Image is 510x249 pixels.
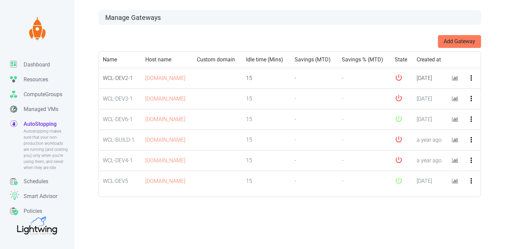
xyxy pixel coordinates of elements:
[99,150,141,171] td: WCL-DEV4-1
[395,159,403,165] span: down
[145,178,185,184] a: [DOMAIN_NAME]
[10,174,74,189] a: Schedules
[99,171,141,192] td: WCL-DEV5
[99,52,141,68] th: Name
[467,93,475,104] button: more_vert
[395,97,403,104] span: down
[467,113,475,125] button: more_vert
[467,94,475,103] i: more_vert
[413,130,448,150] td: a year ago
[10,57,74,72] a: Dashboard
[242,89,290,109] td: 15
[242,68,290,89] td: 15
[145,95,185,102] a: [DOMAIN_NAME]
[242,109,290,130] td: 15
[395,138,403,145] span: down
[24,105,58,113] p: Managed VMs
[105,13,474,22] h3: Manage Gateways
[141,52,193,68] th: Host name
[395,77,403,83] span: down
[291,52,338,68] th: Savings (MTD)
[10,72,74,87] a: Resources
[291,150,338,171] td: -
[338,171,391,192] td: -
[413,68,448,89] td: [DATE]
[10,102,74,117] a: Managed VMs
[338,150,391,171] td: -
[338,68,391,89] td: -
[395,179,403,186] span: active
[467,175,475,187] button: more_vert
[338,130,391,150] td: -
[413,52,448,68] th: Created at
[338,52,391,68] th: Savings % (MTD)
[291,68,338,89] td: -
[242,171,290,192] td: 15
[395,115,403,123] i: power_settings_new
[291,171,338,192] td: -
[24,90,62,99] p: ComputeGroups
[291,130,338,150] td: -
[99,89,141,109] td: WCL-DEV3-1
[242,150,290,171] td: 15
[99,68,141,89] td: WCL-DEV2-1
[391,52,413,68] th: State
[25,17,49,40] img: Lightwing
[145,75,185,81] a: [DOMAIN_NAME]
[24,207,42,215] p: Policies
[467,74,475,82] i: more_vert
[395,176,403,185] i: power_settings_new
[99,109,141,130] td: WCL-DEV6-1
[291,89,338,109] td: -
[10,117,74,174] a: AutoStoppingAutostopping makes sure that your non-production workloads are running (and costing y...
[291,109,338,130] td: -
[467,177,475,185] i: more_vert
[24,128,69,171] span: Autostopping makes sure that your non-production workloads are running (and costing you) only whe...
[413,150,448,171] td: a year ago
[413,89,448,109] td: [DATE]
[413,171,448,192] td: [DATE]
[395,94,403,102] i: power_settings_new
[467,156,475,164] i: more_vert
[338,89,391,109] td: -
[24,177,48,186] p: Schedules
[193,52,242,68] th: Custom domain
[395,135,403,143] i: power_settings_new
[395,156,403,164] i: power_settings_new
[10,204,74,219] a: Policies
[338,109,391,130] td: -
[467,136,475,144] i: more_vert
[438,35,481,48] button: Add Gateway
[395,118,403,124] span: active
[145,137,185,143] a: [DOMAIN_NAME]
[10,87,74,102] a: ComputeGroups
[145,116,185,122] a: [DOMAIN_NAME]
[24,120,57,128] p: AutoStopping
[242,52,290,68] th: Idle time (Mins)
[10,189,74,204] a: Smart Advisor
[24,76,48,84] p: Resources
[467,134,475,145] button: more_vert
[145,157,185,164] a: [DOMAIN_NAME]
[24,61,50,69] p: Dashboard
[99,130,141,150] td: WCL-BUILD-1
[242,130,290,150] td: 15
[467,115,475,123] i: more_vert
[413,109,448,130] td: [DATE]
[395,74,403,82] i: power_settings_new
[467,155,475,166] button: more_vert
[467,72,475,84] button: more_vert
